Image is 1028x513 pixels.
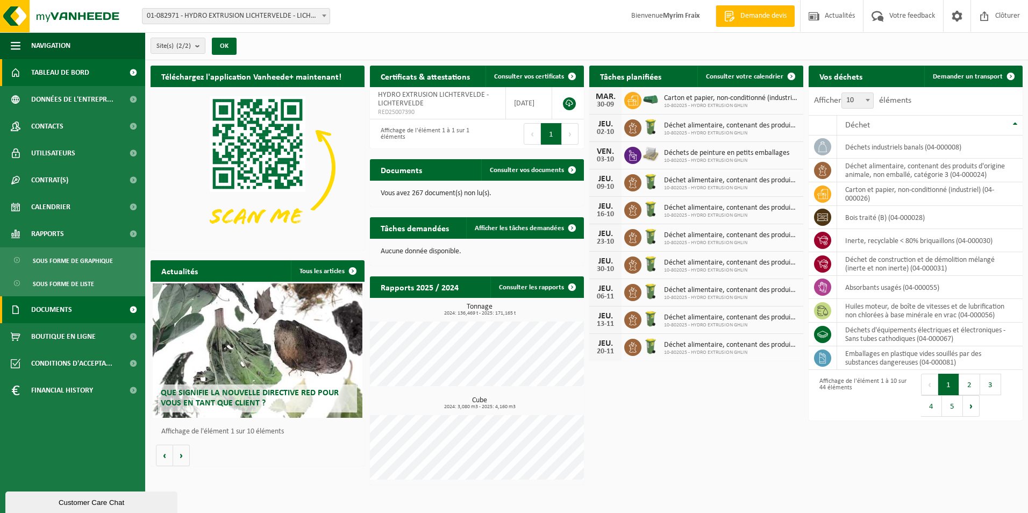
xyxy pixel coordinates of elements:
[595,147,616,156] div: VEN.
[595,183,616,191] div: 09-10
[212,38,237,55] button: OK
[837,182,1023,206] td: carton et papier, non-conditionné (industriel) (04-000026)
[938,374,959,395] button: 1
[959,374,980,395] button: 2
[664,94,798,103] span: Carton et papier, non-conditionné (industriel)
[595,101,616,109] div: 30-09
[842,93,873,108] span: 10
[595,257,616,266] div: JEU.
[641,200,660,218] img: WB-0140-HPE-GN-50
[490,167,564,174] span: Consulter vos documents
[837,206,1023,229] td: bois traité (B) (04-000028)
[595,92,616,101] div: MAR.
[664,149,789,158] span: Déchets de peinture en petits emballages
[595,120,616,129] div: JEU.
[641,118,660,136] img: WB-0140-HPE-GN-50
[31,323,96,350] span: Boutique en ligne
[814,373,910,418] div: Affichage de l'élément 1 à 10 sur 44 éléments
[466,217,583,239] a: Afficher les tâches demandées
[641,255,660,273] img: WB-0140-HPE-GN-50
[664,212,798,219] span: 10-802025 - HYDRO EXTRUSION GHLIN
[664,103,798,109] span: 10-802025 - HYDRO EXTRUSION GHLIN
[156,38,191,54] span: Site(s)
[837,323,1023,346] td: déchets d'équipements électriques et électroniques - Sans tubes cathodiques (04-000067)
[494,73,564,80] span: Consulter vos certificats
[595,339,616,348] div: JEU.
[664,259,798,267] span: Déchet alimentaire, contenant des produits d'origine animale, non emballé, catég...
[156,445,173,466] button: Vorige
[641,95,660,104] img: HK-XK-22-GN-00
[921,374,938,395] button: Previous
[161,428,359,436] p: Affichage de l'élément 1 sur 10 éléments
[942,395,963,417] button: 5
[370,159,433,180] h2: Documents
[837,229,1023,252] td: inerte, recyclable < 80% briquaillons (04-000030)
[375,397,584,410] h3: Cube
[595,348,616,355] div: 20-11
[541,123,562,145] button: 1
[381,190,573,197] p: Vous avez 267 document(s) non lu(s).
[595,211,616,218] div: 16-10
[31,113,63,140] span: Contacts
[664,267,798,274] span: 10-802025 - HYDRO EXTRUSION GHLIN
[664,313,798,322] span: Déchet alimentaire, contenant des produits d'origine animale, non emballé, catég...
[33,251,113,271] span: Sous forme de graphique
[664,240,798,246] span: 10-802025 - HYDRO EXTRUSION GHLIN
[31,194,70,220] span: Calendrier
[663,12,699,20] strong: Myrim Fraix
[151,38,205,54] button: Site(s)(2/2)
[963,395,980,417] button: Next
[664,130,798,137] span: 10-802025 - HYDRO EXTRUSION GHLIN
[176,42,191,49] count: (2/2)
[641,337,660,355] img: WB-0140-HPE-GN-50
[664,185,798,191] span: 10-802025 - HYDRO EXTRUSION GHLIN
[3,273,142,294] a: Sous forme de liste
[31,167,68,194] span: Contrat(s)
[31,32,70,59] span: Navigation
[375,404,584,410] span: 2024: 3,080 m3 - 2025: 4,160 m3
[837,252,1023,276] td: déchet de construction et de démolition mélangé (inerte et non inerte) (04-000031)
[161,389,339,408] span: Que signifie la nouvelle directive RED pour vous en tant que client ?
[31,59,89,86] span: Tableau de bord
[837,346,1023,370] td: emballages en plastique vides souillés par des substances dangereuses (04-000081)
[595,312,616,320] div: JEU.
[481,159,583,181] a: Consulter vos documents
[837,276,1023,299] td: absorbants usagés (04-000055)
[151,66,352,87] h2: Téléchargez l'application Vanheede+ maintenant!
[641,310,660,328] img: WB-0140-HPE-GN-50
[378,91,489,108] span: HYDRO EXTRUSION LICHTERVELDE - LICHTERVELDE
[151,87,365,248] img: Download de VHEPlus App
[706,73,783,80] span: Consulter votre calendrier
[173,445,190,466] button: Volgende
[375,311,584,316] span: 2024: 136,469 t - 2025: 171,165 t
[142,9,330,24] span: 01-082971 - HYDRO EXTRUSION LICHTERVELDE - LICHTERVELDE
[595,320,616,328] div: 13-11
[381,248,573,255] p: Aucune donnée disponible.
[153,283,362,418] a: Que signifie la nouvelle directive RED pour vous en tant que client ?
[980,374,1001,395] button: 3
[697,66,802,87] a: Consulter votre calendrier
[31,86,113,113] span: Données de l'entrepr...
[595,284,616,293] div: JEU.
[490,276,583,298] a: Consulter les rapports
[595,175,616,183] div: JEU.
[595,156,616,163] div: 03-10
[589,66,672,87] h2: Tâches planifiées
[814,96,911,105] label: Afficher éléments
[595,266,616,273] div: 30-10
[151,260,209,281] h2: Actualités
[595,238,616,246] div: 23-10
[595,293,616,301] div: 06-11
[375,122,472,146] div: Affichage de l'élément 1 à 1 sur 1 éléments
[595,129,616,136] div: 02-10
[845,121,870,130] span: Déchet
[595,230,616,238] div: JEU.
[562,123,579,145] button: Next
[837,299,1023,323] td: huiles moteur, de boîte de vitesses et de lubrification non chlorées à base minérale en vrac (04-...
[641,227,660,246] img: WB-0140-HPE-GN-50
[378,108,497,117] span: RED25007390
[716,5,795,27] a: Demande devis
[370,217,460,238] h2: Tâches demandées
[3,250,142,270] a: Sous forme de graphique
